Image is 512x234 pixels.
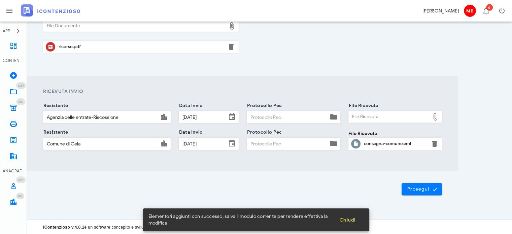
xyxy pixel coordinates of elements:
span: Chiudi [339,217,356,223]
input: Resistente [43,138,159,149]
div: Clicca per aprire un'anteprima del file o scaricarlo [364,138,426,149]
label: Data Invio [177,129,203,136]
label: Protocollo Pec [245,129,282,136]
div: [PERSON_NAME] [422,7,459,14]
button: Distintivo [478,3,494,19]
span: 325 [18,178,24,182]
div: ANAGRAFICA [3,168,24,174]
div: Clicca per aprire un'anteprima del file o scaricarlo [59,41,223,52]
button: Prosegui [402,183,442,195]
span: Elemento/i aggiunti con successo, salva il modulo corrente per rendere effettiva la modifica [148,213,334,227]
div: consegna-comune.eml [364,141,426,146]
input: Protocollo Pec [247,111,328,123]
button: Elimina [431,140,439,148]
div: File Ricevuta [349,111,430,122]
button: MB [462,3,478,19]
span: Distintivo [16,82,26,89]
span: Distintivo [16,98,25,105]
span: 88 [18,194,22,198]
img: logo-text-2x.png [21,4,80,16]
span: 318 [18,100,23,104]
label: Resistente [41,129,68,136]
span: Distintivo [16,193,24,199]
label: Resistente [41,102,68,109]
span: Distintivo [486,4,493,11]
strong: iContenzioso v.4.0.1 [43,225,84,230]
h4: Ricevuta Invio [43,88,442,95]
span: Distintivo [16,176,26,183]
button: Elimina [227,43,235,51]
span: MB [464,5,476,17]
input: Resistente [43,111,159,123]
label: Data Invio [177,102,203,109]
div: File Documento [43,21,227,31]
label: File Ricevuta [348,130,377,137]
button: Chiudi [334,214,361,226]
button: Clicca per aprire un'anteprima del file o scaricarlo [351,139,361,148]
div: CONTENZIOSO [3,58,24,64]
label: File Ricevuta [347,102,379,109]
input: Protocollo Pec [247,138,328,149]
span: Prosegui [407,186,437,192]
span: 634 [18,83,24,88]
button: Clicca per aprire un'anteprima del file o scaricarlo [46,42,55,52]
div: ricorso.pdf [59,44,223,49]
label: Protocollo Pec [245,102,282,109]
